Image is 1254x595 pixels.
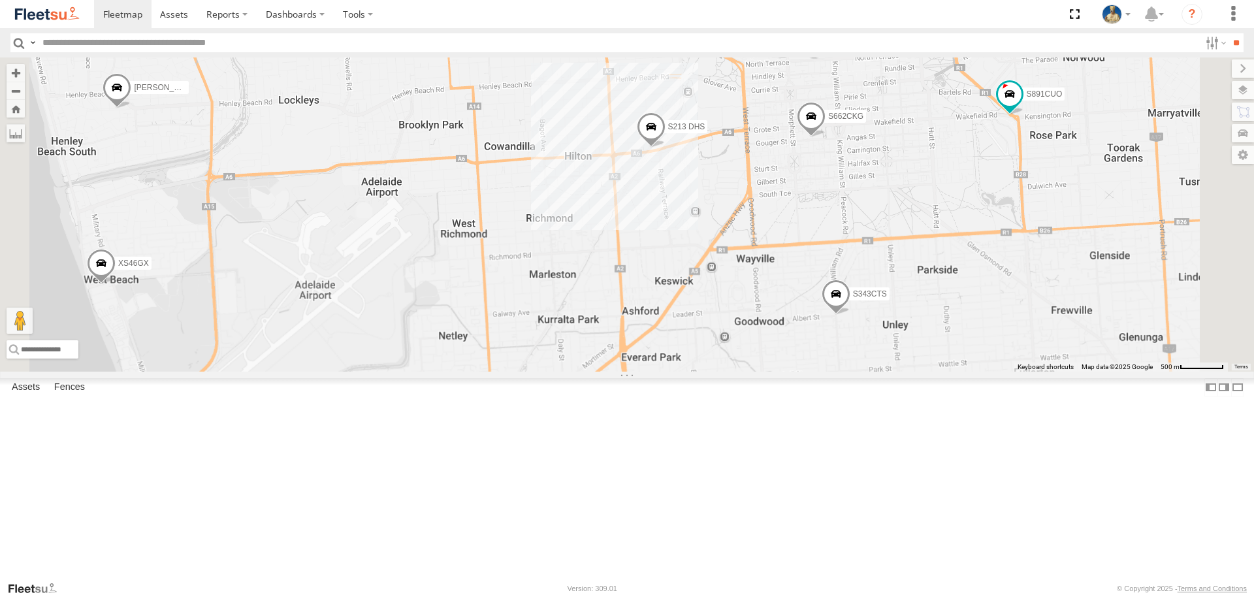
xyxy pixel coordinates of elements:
[1027,89,1063,99] span: S891CUO
[118,259,149,268] span: XS46GX
[7,124,25,142] label: Measure
[668,122,705,131] span: S213 DHS
[7,64,25,82] button: Zoom in
[1097,5,1135,24] div: Matt Draper
[7,100,25,118] button: Zoom Home
[134,83,199,92] span: [PERSON_NAME]
[27,33,38,52] label: Search Query
[853,289,887,298] span: S343CTS
[1178,585,1247,592] a: Terms and Conditions
[1200,33,1229,52] label: Search Filter Options
[1082,363,1153,370] span: Map data ©2025 Google
[1161,363,1180,370] span: 500 m
[1157,362,1228,372] button: Map scale: 500 m per 64 pixels
[5,379,46,397] label: Assets
[48,379,91,397] label: Fences
[1234,364,1248,369] a: Terms (opens in new tab)
[1182,4,1202,25] i: ?
[1117,585,1247,592] div: © Copyright 2025 -
[1217,378,1230,397] label: Dock Summary Table to the Right
[1231,378,1244,397] label: Hide Summary Table
[7,82,25,100] button: Zoom out
[1018,362,1074,372] button: Keyboard shortcuts
[1232,146,1254,164] label: Map Settings
[7,582,67,595] a: Visit our Website
[1204,378,1217,397] label: Dock Summary Table to the Left
[568,585,617,592] div: Version: 309.01
[828,112,863,121] span: S662CKG
[13,5,81,23] img: fleetsu-logo-horizontal.svg
[7,308,33,334] button: Drag Pegman onto the map to open Street View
